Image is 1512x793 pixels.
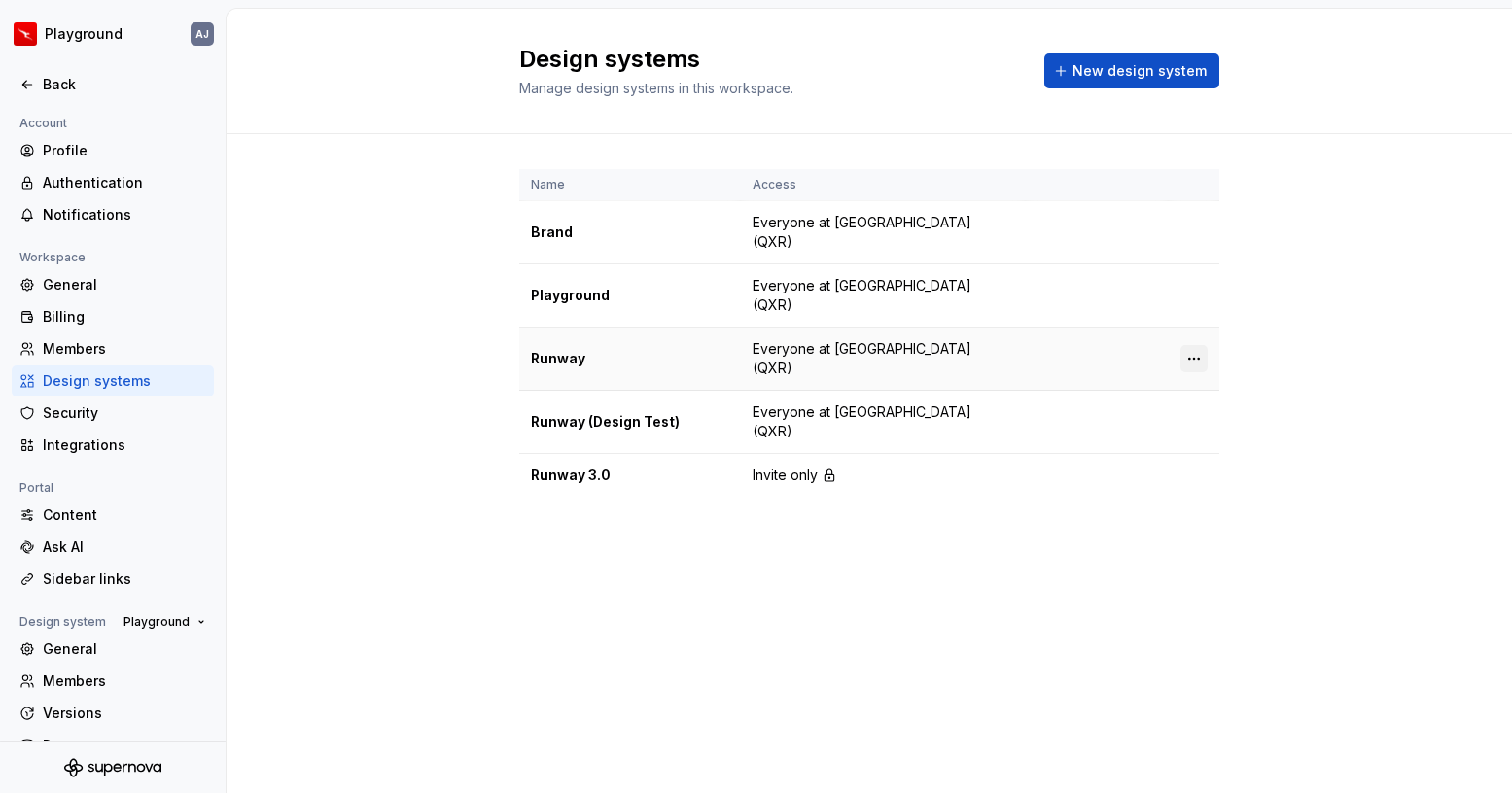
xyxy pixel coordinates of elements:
[753,402,1014,441] span: Everyone at [GEOGRAPHIC_DATA] (QXR)
[43,736,206,755] div: Datasets
[12,500,214,531] a: Content
[531,465,729,485] div: Runway 3.0
[12,634,214,665] a: General
[12,199,214,230] a: Notifications
[43,403,206,423] div: Security
[43,639,206,659] div: General
[12,666,214,697] a: Members
[12,610,114,634] div: Design system
[12,397,214,429] a: Security
[12,698,214,729] a: Versions
[12,730,214,761] a: Datasets
[14,22,37,46] img: 6b187050-a3ed-48aa-8485-808e17fcee26.png
[12,365,214,396] a: Design systems
[12,269,214,300] a: General
[753,213,1014,252] span: Everyone at [GEOGRAPHIC_DATA] (QXR)
[45,24,123,44] div: Playground
[43,537,206,557] div: Ask AI
[12,135,214,166] a: Profile
[43,505,206,525] div: Content
[519,169,741,201] th: Name
[43,672,206,691] div: Members
[43,205,206,224] div: Notifications
[531,223,729,242] div: Brand
[519,80,793,96] span: Manage design systems in this workspace.
[43,141,206,160] div: Profile
[195,26,209,42] div: AJ
[531,412,729,431] div: Runway (Design Test)
[12,246,93,269] div: Workspace
[12,301,214,332] a: Billing
[43,307,206,327] div: Billing
[43,569,206,589] div: Sidebar links
[1072,61,1207,81] span: New design system
[12,476,61,500] div: Portal
[753,339,1014,378] span: Everyone at [GEOGRAPHIC_DATA] (QXR)
[43,75,206,94] div: Back
[12,112,75,135] div: Account
[12,564,214,595] a: Sidebar links
[531,349,729,368] div: Runway
[741,169,1026,201] th: Access
[12,532,214,563] a: Ask AI
[12,69,214,100] a: Back
[1044,53,1219,88] button: New design system
[12,430,214,461] a: Integrations
[43,339,206,359] div: Members
[519,44,1021,75] h2: Design systems
[43,704,206,723] div: Versions
[43,275,206,294] div: General
[12,167,214,198] a: Authentication
[753,465,818,485] span: Invite only
[43,173,206,192] div: Authentication
[43,371,206,391] div: Design systems
[43,435,206,455] div: Integrations
[4,13,222,55] button: PlaygroundAJ
[123,614,190,630] span: Playground
[12,333,214,364] a: Members
[531,286,729,305] div: Playground
[753,276,1014,315] span: Everyone at [GEOGRAPHIC_DATA] (QXR)
[64,758,161,777] svg: Supernova Logo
